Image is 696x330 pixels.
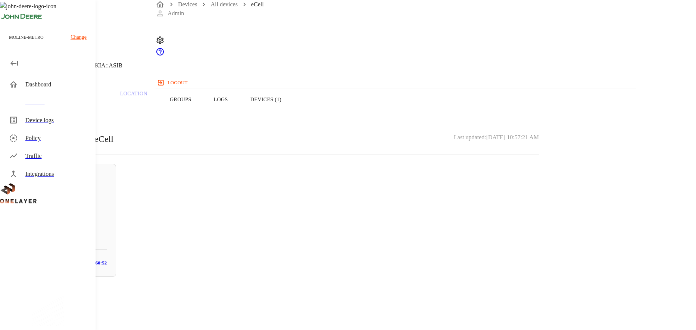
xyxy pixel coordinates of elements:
h3: Last updated: [DATE] 10:57:21 AM [454,132,539,146]
button: Logs [203,76,239,123]
button: Devices (1) [239,76,293,123]
a: Location [109,76,159,123]
p: Admin [168,9,184,18]
a: All devices [210,1,237,7]
a: Devices [178,1,197,7]
button: logout [156,77,190,89]
span: Support Portal [156,51,165,57]
button: Groups [159,76,203,123]
a: logout [156,77,636,89]
p: Devices connected to eCell [18,132,113,146]
a: onelayer-support [156,51,165,57]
